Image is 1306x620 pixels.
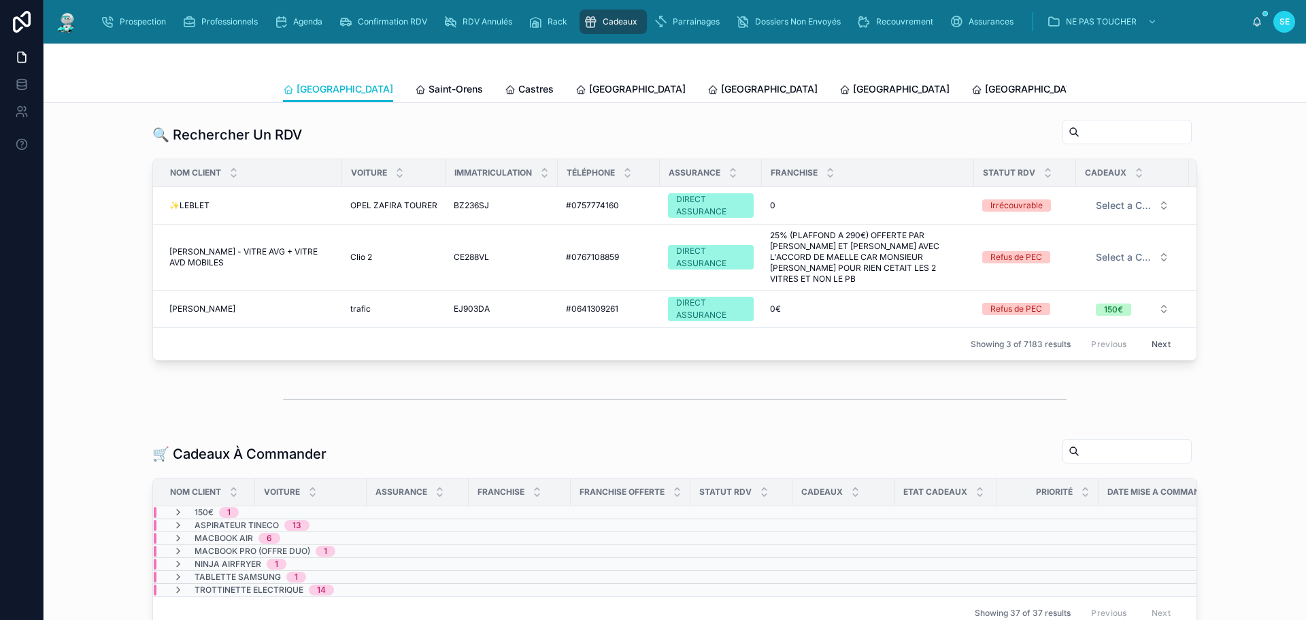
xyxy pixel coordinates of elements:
a: [GEOGRAPHIC_DATA] [839,77,950,104]
a: Prospection [97,10,175,34]
a: [GEOGRAPHIC_DATA] [707,77,818,104]
a: Recouvrement [853,10,943,34]
a: [GEOGRAPHIC_DATA] [575,77,686,104]
a: #0641309261 [566,304,652,314]
a: 25% (PLAFFOND A 290€) OFFERTE PAR [PERSON_NAME] ET [PERSON_NAME] AVEC L'ACCORD DE MAELLE CAR MONS... [770,230,966,284]
a: Saint-Orens [415,77,483,104]
div: Irrécouvrable [990,199,1043,212]
a: Select Button [1084,244,1181,270]
span: Castres [518,82,554,96]
div: 1 [227,507,231,518]
span: Select a Cadeau [1096,199,1153,212]
a: Professionnels [178,10,267,34]
span: Cadeaux [801,487,843,497]
span: Cadeaux [1085,167,1126,178]
span: Select a Cadeau [1096,250,1153,264]
span: CE288VL [454,252,489,263]
span: Etat Cadeaux [903,487,967,497]
a: CE288VL [454,252,550,263]
span: [GEOGRAPHIC_DATA] [297,82,393,96]
span: #0757774160 [566,200,619,211]
a: [PERSON_NAME] - VITRE AVG + VITRE AVD MOBILES [169,246,334,268]
span: Priorité [1036,487,1073,497]
a: Clio 2 [350,252,437,263]
a: Refus de PEC [982,303,1068,315]
span: Immatriculation [454,167,532,178]
a: 0€ [770,304,966,314]
a: Agenda [270,10,332,34]
a: DIRECT ASSURANCE [668,193,754,218]
a: [PERSON_NAME] [169,304,334,314]
span: Voiture [264,487,300,497]
span: ✨LEBLET [169,200,210,211]
a: Assurances [945,10,1023,34]
span: #0641309261 [566,304,618,314]
span: RDV Annulés [463,16,512,27]
span: Assurance [375,487,427,497]
span: [GEOGRAPHIC_DATA] [985,82,1082,96]
a: NE PAS TOUCHER [1043,10,1164,34]
span: Agenda [293,16,322,27]
span: Aspirateur TINECO [195,520,279,531]
h1: 🛒 Cadeaux À Commander [152,444,326,463]
span: #0767108859 [566,252,619,263]
a: Castres [505,77,554,104]
a: Irrécouvrable [982,199,1068,212]
span: Parrainages [673,16,720,27]
a: BZ236SJ [454,200,550,211]
a: 0 [770,200,966,211]
a: OPEL ZAFIRA TOURER [350,200,437,211]
a: Select Button [1084,193,1181,218]
a: RDV Annulés [439,10,522,34]
span: Nom Client [170,167,221,178]
h1: 🔍 Rechercher Un RDV [152,125,302,144]
span: Cadeaux [603,16,637,27]
a: Rack [524,10,577,34]
div: 1 [275,559,278,570]
a: DIRECT ASSURANCE [668,245,754,270]
span: Statut RDV [699,487,752,497]
span: NE PAS TOUCHER [1066,16,1137,27]
span: Dossiers Non Envoyés [755,16,841,27]
span: Franchise [478,487,524,497]
span: MacBook Air [195,533,253,544]
div: 6 [267,533,272,544]
a: Refus de PEC [982,251,1068,263]
span: Voiture [351,167,387,178]
a: [GEOGRAPHIC_DATA] [283,77,393,103]
span: MacBook Pro (OFFRE DUO) [195,546,310,557]
span: Prospection [120,16,166,27]
span: Rack [548,16,567,27]
span: Assurances [969,16,1014,27]
div: 1 [324,546,327,557]
span: [PERSON_NAME] [169,304,235,314]
button: Select Button [1085,193,1180,218]
a: Select Button [1084,296,1181,322]
div: DIRECT ASSURANCE [676,245,746,270]
span: Franchise [771,167,818,178]
div: 1 [295,572,298,583]
a: ✨LEBLET [169,200,334,211]
a: #0757774160 [566,200,652,211]
a: Dossiers Non Envoyés [732,10,850,34]
span: 150€ [195,507,214,518]
img: App logo [54,11,79,33]
span: Téléphone [567,167,615,178]
a: #0767108859 [566,252,652,263]
span: Assurance [669,167,720,178]
span: trafic [350,304,371,314]
div: Refus de PEC [990,251,1042,263]
div: DIRECT ASSURANCE [676,297,746,321]
div: 13 [292,520,301,531]
span: [GEOGRAPHIC_DATA] [853,82,950,96]
a: Parrainages [650,10,729,34]
span: Clio 2 [350,252,372,263]
span: EJ903DA [454,304,490,314]
span: 0 [770,200,775,211]
span: Date Mise A Commander [1107,487,1216,497]
span: 0€ [770,304,781,314]
a: DIRECT ASSURANCE [668,297,754,321]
